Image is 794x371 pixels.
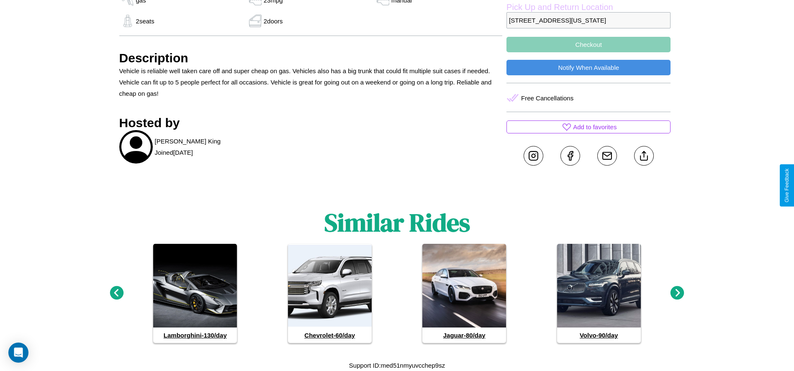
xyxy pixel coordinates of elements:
[422,244,506,343] a: Jaguar-80/day
[573,121,617,133] p: Add to favorites
[288,244,372,343] a: Chevrolet-60/day
[153,244,237,343] a: Lamborghini-130/day
[784,169,790,202] div: Give Feedback
[155,136,221,147] p: [PERSON_NAME] King
[136,15,154,27] p: 2 seats
[506,120,671,133] button: Add to favorites
[264,15,283,27] p: 2 doors
[119,116,503,130] h3: Hosted by
[506,37,671,52] button: Checkout
[521,92,573,104] p: Free Cancellations
[324,205,470,240] h1: Similar Rides
[8,343,28,363] div: Open Intercom Messenger
[247,15,264,27] img: gas
[119,15,136,27] img: gas
[349,360,445,371] p: Support ID: med51nmyuvcchep9sz
[422,328,506,343] h4: Jaguar - 80 /day
[119,65,503,99] p: Vehicle is reliable well taken care off and super cheap on gas. Vehicles also has a big trunk tha...
[506,3,671,12] label: Pick Up and Return Location
[155,147,193,158] p: Joined [DATE]
[557,244,641,343] a: Volvo-90/day
[506,12,671,28] p: [STREET_ADDRESS][US_STATE]
[506,60,671,75] button: Notify When Available
[119,51,503,65] h3: Description
[557,328,641,343] h4: Volvo - 90 /day
[153,328,237,343] h4: Lamborghini - 130 /day
[288,328,372,343] h4: Chevrolet - 60 /day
